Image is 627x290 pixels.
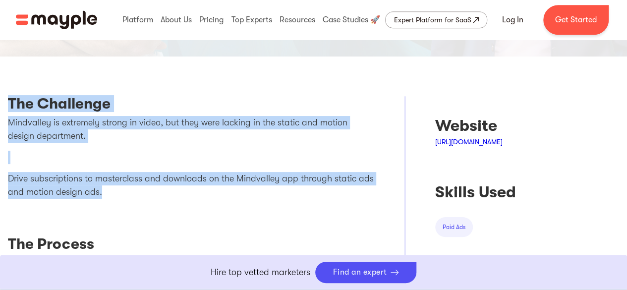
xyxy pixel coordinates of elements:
div: Find an expert [333,268,387,277]
div: Website [435,116,516,136]
div: Expert Platform for SaaS [394,14,471,26]
h3: The Process [8,236,375,256]
div: Platform [120,4,156,36]
p: Mindvalley is extremely strong in video, but they were lacking in the static and motion design de... [8,116,375,143]
div: Top Experts [229,4,275,36]
p: Drive subscriptions to masterclass and downloads on the Mindvalley app through static ads and mot... [8,172,375,199]
a: Get Started [543,5,609,35]
div: About Us [158,4,194,36]
a: Expert Platform for SaaS [385,11,487,28]
div: Skills Used [435,182,516,202]
a: home [16,10,97,29]
p: Hire top vetted marketers [211,266,310,279]
img: Mayple logo [16,10,97,29]
div: Pricing [197,4,226,36]
div: paid ads [443,222,465,232]
a: [URL][DOMAIN_NAME] [435,138,503,146]
div: Resources [277,4,318,36]
a: Log In [490,8,535,32]
h3: The Challenge [8,96,375,116]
